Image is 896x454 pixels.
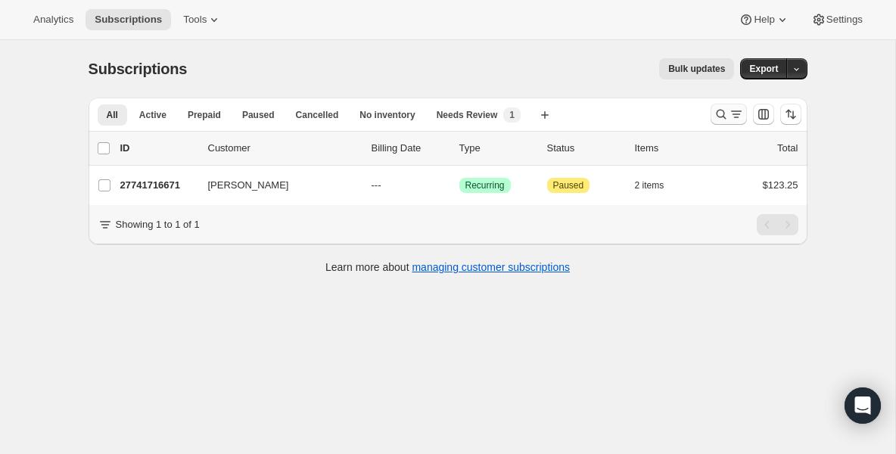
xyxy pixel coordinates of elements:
span: Paused [242,109,275,121]
span: Export [749,63,778,75]
p: 27741716671 [120,178,196,193]
div: 27741716671[PERSON_NAME]---SuccessRecurringAttentionPaused2 items$123.25 [120,175,798,196]
span: All [107,109,118,121]
button: Help [730,9,798,30]
div: Open Intercom Messenger [845,387,881,424]
span: Needs Review [437,109,498,121]
button: 2 items [635,175,681,196]
a: managing customer subscriptions [412,261,570,273]
p: Billing Date [372,141,447,156]
span: 2 items [635,179,664,191]
button: Analytics [24,9,82,30]
span: Settings [826,14,863,26]
button: [PERSON_NAME] [199,173,350,197]
div: IDCustomerBilling DateTypeStatusItemsTotal [120,141,798,156]
button: Sort the results [780,104,801,125]
span: Paused [553,179,584,191]
span: Analytics [33,14,73,26]
span: $123.25 [763,179,798,191]
span: [PERSON_NAME] [208,178,289,193]
button: Search and filter results [711,104,747,125]
span: Help [754,14,774,26]
button: Settings [802,9,872,30]
button: Customize table column order and visibility [753,104,774,125]
span: Active [139,109,166,121]
span: Tools [183,14,207,26]
button: Bulk updates [659,58,734,79]
span: Subscriptions [95,14,162,26]
p: Customer [208,141,359,156]
span: Bulk updates [668,63,725,75]
span: 1 [509,109,515,121]
p: Showing 1 to 1 of 1 [116,217,200,232]
span: Prepaid [188,109,221,121]
div: Items [635,141,711,156]
p: Status [547,141,623,156]
nav: Pagination [757,214,798,235]
button: Tools [174,9,231,30]
button: Subscriptions [86,9,171,30]
span: No inventory [359,109,415,121]
p: ID [120,141,196,156]
p: Learn more about [325,260,570,275]
p: Total [777,141,798,156]
button: Export [740,58,787,79]
span: Subscriptions [89,61,188,77]
button: Create new view [533,104,557,126]
span: --- [372,179,381,191]
span: Recurring [465,179,505,191]
div: Type [459,141,535,156]
span: Cancelled [296,109,339,121]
